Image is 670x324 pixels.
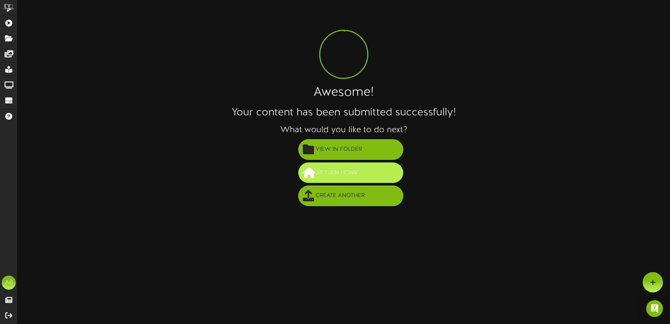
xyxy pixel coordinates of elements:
[18,126,670,135] h3: What would you like to do next?
[315,167,360,178] span: Return Home
[298,185,403,206] button: Create Another
[2,276,16,290] div: AB
[298,139,403,160] button: View in Folder
[18,107,670,119] h2: Your content has been submitted successfully!
[314,144,364,155] span: View in Folder
[18,86,670,100] h1: Awesome!
[298,162,403,183] button: Return Home
[646,300,663,317] div: Open Intercom Messenger
[314,190,367,202] span: Create Another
